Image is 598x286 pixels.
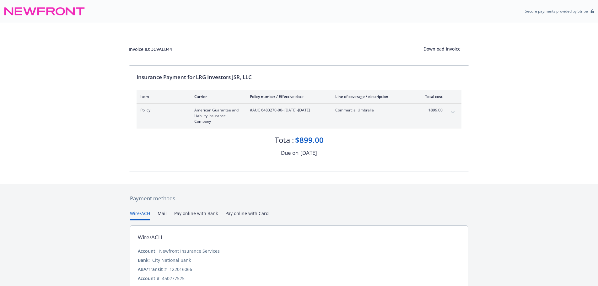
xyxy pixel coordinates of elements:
div: Insurance Payment for LRG Investors JSR, LLC [137,73,461,81]
div: Bank: [138,257,150,263]
span: Commercial Umbrella [335,107,409,113]
div: 450277525 [162,275,185,282]
div: Account: [138,248,157,254]
span: $899.00 [419,107,443,113]
span: American Guarantee and Liability Insurance Company [194,107,240,124]
div: Item [140,94,184,99]
div: 122016066 [170,266,192,273]
p: Secure payments provided by Stripe [525,8,588,14]
div: $899.00 [295,135,324,145]
div: Payment methods [130,194,468,202]
div: Total cost [419,94,443,99]
div: Policy number / Effective date [250,94,325,99]
div: [DATE] [300,149,317,157]
div: Total: [275,135,294,145]
button: Mail [158,210,167,220]
span: Policy [140,107,184,113]
div: Carrier [194,94,240,99]
div: City National Bank [152,257,191,263]
button: Wire/ACH [130,210,150,220]
button: Pay online with Bank [174,210,218,220]
div: ABA/Transit # [138,266,167,273]
button: expand content [448,107,458,117]
div: Account # [138,275,159,282]
div: Invoice ID: DC9AEB44 [129,46,172,52]
button: Download Invoice [414,43,469,55]
span: #AUC 6483270-00 - [DATE]-[DATE] [250,107,325,113]
div: PolicyAmerican Guarantee and Liability Insurance Company#AUC 6483270-00- [DATE]-[DATE]Commercial ... [137,104,461,128]
div: Newfront Insurance Services [159,248,220,254]
div: Line of coverage / description [335,94,409,99]
div: Due on [281,149,299,157]
div: Wire/ACH [138,233,162,241]
button: Pay online with Card [225,210,269,220]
